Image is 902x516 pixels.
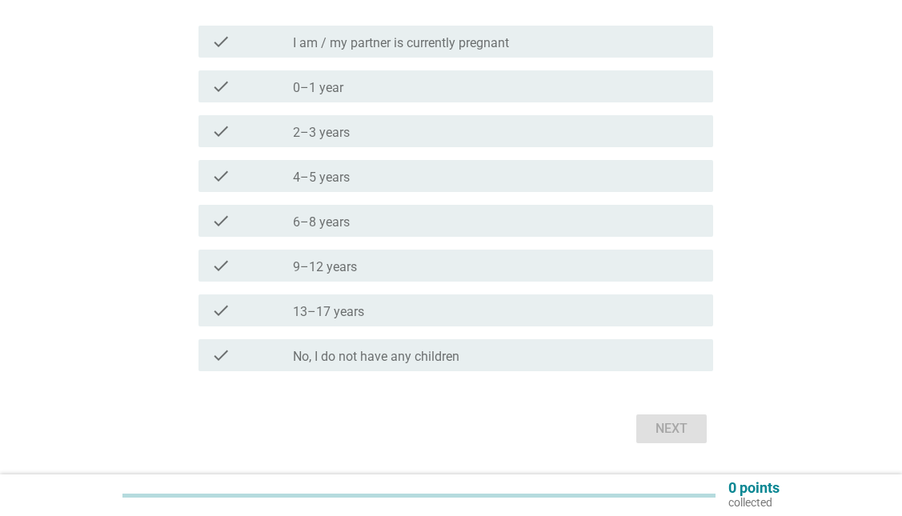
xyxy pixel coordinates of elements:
label: 13–17 years [293,304,364,320]
label: 0–1 year [293,80,343,96]
i: check [211,166,231,186]
i: check [211,301,231,320]
label: 4–5 years [293,170,350,186]
p: collected [728,495,780,510]
i: check [211,256,231,275]
label: I am / my partner is currently pregnant [293,35,509,51]
label: 6–8 years [293,214,350,230]
i: check [211,211,231,230]
i: check [211,32,231,51]
i: check [211,122,231,141]
i: check [211,77,231,96]
i: check [211,346,231,365]
label: 2–3 years [293,125,350,141]
p: 0 points [728,481,780,495]
label: 9–12 years [293,259,357,275]
label: No, I do not have any children [293,349,459,365]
